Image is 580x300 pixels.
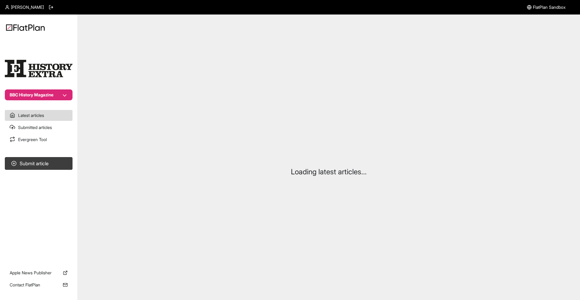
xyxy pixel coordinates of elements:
[5,89,72,100] button: BBC History Magazine
[5,110,72,121] a: Latest articles
[5,122,72,133] a: Submitted articles
[5,157,72,170] button: Submit article
[291,167,367,177] p: Loading latest articles...
[5,267,72,278] a: Apple News Publisher
[5,60,72,77] img: Publication Logo
[5,134,72,145] a: Evergreen Tool
[533,4,565,10] span: FlatPlan Sandbox
[5,4,44,10] a: [PERSON_NAME]
[6,24,45,31] img: Logo
[11,4,44,10] span: [PERSON_NAME]
[5,279,72,290] a: Contact FlatPlan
